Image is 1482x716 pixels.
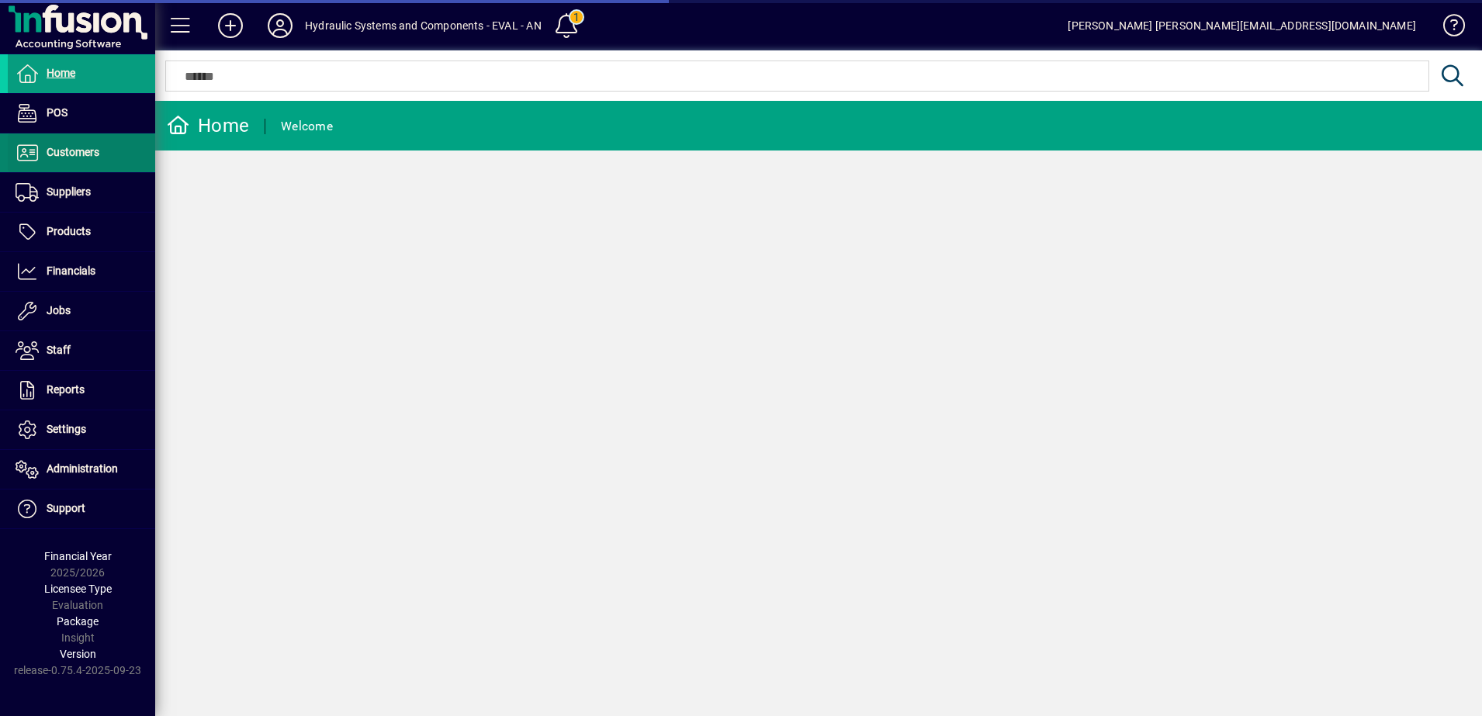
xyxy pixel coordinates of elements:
[1432,3,1463,54] a: Knowledge Base
[305,13,542,38] div: Hydraulic Systems and Components - EVAL - AN
[8,410,155,449] a: Settings
[60,648,96,660] span: Version
[47,344,71,356] span: Staff
[47,462,118,475] span: Administration
[47,383,85,396] span: Reports
[44,550,112,562] span: Financial Year
[47,423,86,435] span: Settings
[8,94,155,133] a: POS
[8,371,155,410] a: Reports
[47,185,91,198] span: Suppliers
[47,67,75,79] span: Home
[8,173,155,212] a: Suppliers
[47,502,85,514] span: Support
[47,265,95,277] span: Financials
[47,304,71,316] span: Jobs
[8,489,155,528] a: Support
[44,583,112,595] span: Licensee Type
[281,114,333,139] div: Welcome
[47,146,99,158] span: Customers
[206,12,255,40] button: Add
[8,213,155,251] a: Products
[167,113,249,138] div: Home
[8,331,155,370] a: Staff
[8,252,155,291] a: Financials
[8,292,155,330] a: Jobs
[47,106,68,119] span: POS
[8,450,155,489] a: Administration
[8,133,155,172] a: Customers
[47,225,91,237] span: Products
[255,12,305,40] button: Profile
[1068,13,1416,38] div: [PERSON_NAME] [PERSON_NAME][EMAIL_ADDRESS][DOMAIN_NAME]
[57,615,99,628] span: Package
